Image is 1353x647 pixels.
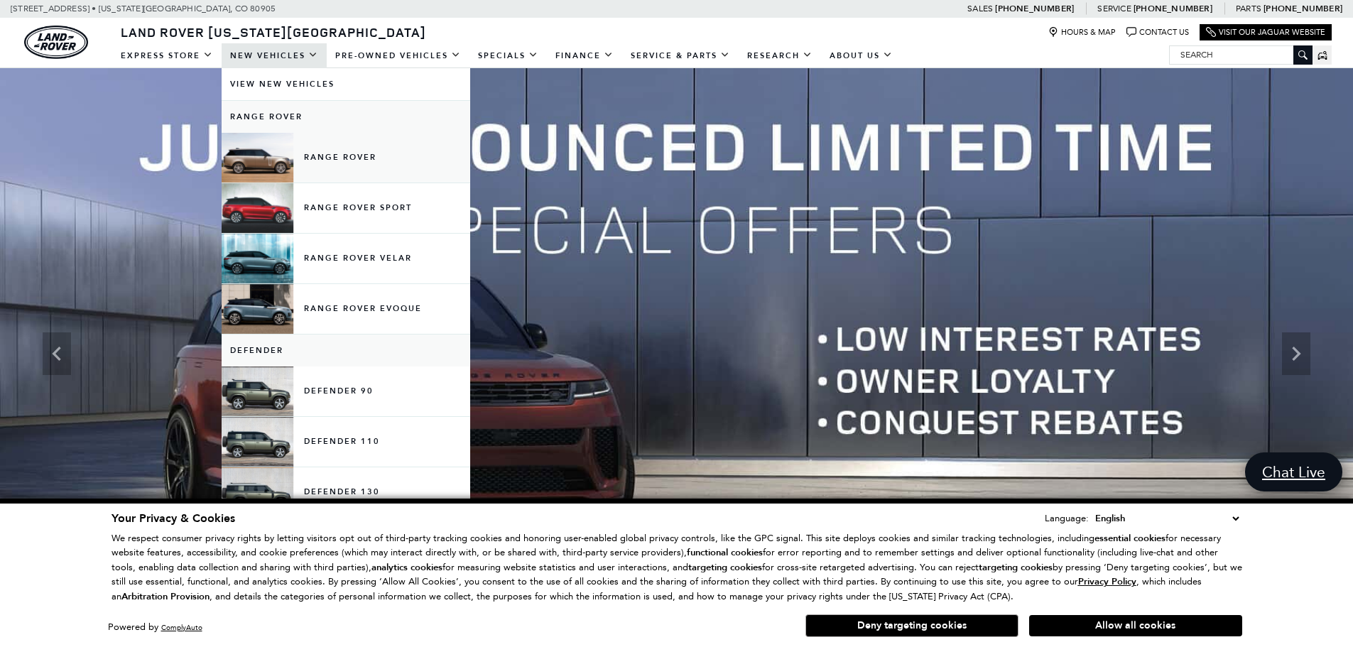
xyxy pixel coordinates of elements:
[1126,27,1189,38] a: Contact Us
[43,332,71,375] div: Previous
[222,284,470,334] a: Range Rover Evoque
[112,43,222,68] a: EXPRESS STORE
[979,561,1053,574] strong: targeting cookies
[687,546,763,559] strong: functional cookies
[1094,532,1165,545] strong: essential cookies
[1206,27,1325,38] a: Visit Our Jaguar Website
[121,23,426,40] span: Land Rover [US_STATE][GEOGRAPHIC_DATA]
[1170,46,1312,63] input: Search
[1048,27,1116,38] a: Hours & Map
[1236,4,1261,13] span: Parts
[1264,3,1342,14] a: [PHONE_NUMBER]
[967,4,993,13] span: Sales
[739,43,821,68] a: Research
[11,4,276,13] a: [STREET_ADDRESS] • [US_STATE][GEOGRAPHIC_DATA], CO 80905
[688,561,762,574] strong: targeting cookies
[222,234,470,283] a: Range Rover Velar
[821,43,901,68] a: About Us
[108,623,202,632] div: Powered by
[805,614,1018,637] button: Deny targeting cookies
[1078,576,1136,587] a: Privacy Policy
[222,43,327,68] a: New Vehicles
[161,623,202,632] a: ComplyAuto
[222,133,470,183] a: Range Rover
[1097,4,1131,13] span: Service
[222,366,470,416] a: Defender 90
[112,531,1242,604] p: We respect consumer privacy rights by letting visitors opt out of third-party tracking cookies an...
[222,335,470,366] a: Defender
[1245,452,1342,491] a: Chat Live
[327,43,469,68] a: Pre-Owned Vehicles
[1078,575,1136,588] u: Privacy Policy
[1282,332,1310,375] div: Next
[1029,615,1242,636] button: Allow all cookies
[222,467,470,517] a: Defender 130
[469,43,547,68] a: Specials
[222,101,470,133] a: Range Rover
[1092,511,1242,526] select: Language Select
[112,511,235,526] span: Your Privacy & Cookies
[24,26,88,59] a: land-rover
[1255,462,1332,482] span: Chat Live
[1045,513,1089,523] div: Language:
[995,3,1074,14] a: [PHONE_NUMBER]
[371,561,442,574] strong: analytics cookies
[222,417,470,467] a: Defender 110
[121,590,210,603] strong: Arbitration Provision
[112,23,435,40] a: Land Rover [US_STATE][GEOGRAPHIC_DATA]
[222,183,470,233] a: Range Rover Sport
[547,43,622,68] a: Finance
[1134,3,1212,14] a: [PHONE_NUMBER]
[24,26,88,59] img: Land Rover
[112,43,901,68] nav: Main Navigation
[222,68,470,100] a: View New Vehicles
[622,43,739,68] a: Service & Parts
